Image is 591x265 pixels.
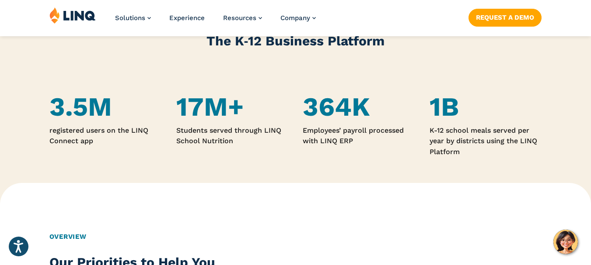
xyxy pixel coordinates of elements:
[115,14,151,22] a: Solutions
[49,232,542,242] h2: Overview
[430,92,542,122] h4: 1B
[49,32,542,51] h2: The K‑12 Business Platform
[49,92,161,122] h4: 3.5M
[176,125,288,147] p: Students served through LINQ School Nutrition
[223,14,256,22] span: Resources
[115,7,316,36] nav: Primary Navigation
[553,230,578,254] button: Hello, have a question? Let’s chat.
[115,14,145,22] span: Solutions
[169,14,205,22] a: Experience
[303,125,415,147] p: Employees’ payroll processed with LINQ ERP
[280,14,316,22] a: Company
[280,14,310,22] span: Company
[430,125,542,157] p: K-12 school meals served per year by districts using the LINQ Platform
[176,92,288,122] h4: 17M+
[469,7,542,26] nav: Button Navigation
[49,7,96,24] img: LINQ | K‑12 Software
[49,125,161,147] p: registered users on the LINQ Connect app
[469,9,542,26] a: Request a Demo
[303,92,415,122] h4: 364K
[223,14,262,22] a: Resources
